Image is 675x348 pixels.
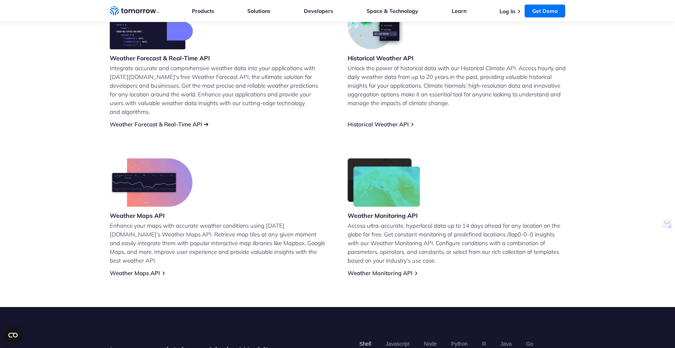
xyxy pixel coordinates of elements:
[525,5,565,17] a: Get Demo
[348,54,414,62] h3: Historical Weather API
[452,8,466,14] a: Learn
[110,54,210,62] h3: Weather Forecast & Real-Time API
[110,221,328,265] p: Enhance your maps with accurate weather conditions using [DATE][DOMAIN_NAME]’s Weather Maps API. ...
[500,8,515,15] a: Log In
[348,121,409,128] a: Historical Weather API
[348,221,566,265] p: Access ultra-accurate, hyperlocal data up to 14 days ahead for any location on the globe for free...
[348,211,420,220] h3: Weather Monitoring API
[4,326,22,344] button: Open CMP widget
[110,5,159,17] a: Home link
[348,64,566,107] p: Unlock the power of historical data with our Historical Climate API. Access hourly and daily weat...
[110,211,193,220] h3: Weather Maps API
[348,269,413,277] a: Weather Monitoring API
[192,8,214,14] a: Products
[247,8,270,14] a: Solutions
[110,121,202,128] a: Weather Forecast & Real-Time API
[304,8,333,14] a: Developers
[110,269,160,277] a: Weather Maps API
[367,8,418,14] a: Space & Technology
[110,64,328,116] p: Integrate accurate and comprehensive weather data into your applications with [DATE][DOMAIN_NAME]...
